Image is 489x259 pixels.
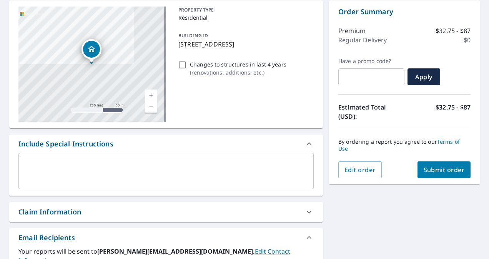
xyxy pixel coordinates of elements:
span: Submit order [424,166,465,174]
span: Edit order [344,166,376,174]
p: ( renovations, additions, etc. ) [190,68,286,76]
p: Regular Delivery [338,35,387,45]
p: Premium [338,26,366,35]
p: BUILDING ID [178,32,208,39]
p: Estimated Total (USD): [338,103,404,121]
div: Claim Information [18,207,81,217]
b: [PERSON_NAME][EMAIL_ADDRESS][DOMAIN_NAME]. [97,247,255,256]
div: Include Special Instructions [18,139,113,149]
button: Submit order [417,161,471,178]
p: [STREET_ADDRESS] [178,40,311,49]
button: Apply [407,68,440,85]
p: By ordering a report you agree to our [338,138,471,152]
span: Apply [414,73,434,81]
p: Order Summary [338,7,471,17]
p: Changes to structures in last 4 years [190,60,286,68]
div: Email Recipients [18,232,75,243]
a: Terms of Use [338,138,460,152]
p: $32.75 - $87 [436,26,471,35]
p: $0 [464,35,471,45]
label: Have a promo code? [338,58,404,65]
div: Email Recipients [9,228,323,247]
div: Claim Information [9,202,323,222]
a: Current Level 17, Zoom In [145,90,157,101]
p: Residential [178,13,311,22]
div: Dropped pin, building 1, Residential property, 101 Bold Venture Danville, KY 40422 [81,39,101,63]
button: Edit order [338,161,382,178]
a: Current Level 17, Zoom Out [145,101,157,113]
p: $32.75 - $87 [436,103,471,121]
p: PROPERTY TYPE [178,7,311,13]
div: Include Special Instructions [9,134,323,153]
